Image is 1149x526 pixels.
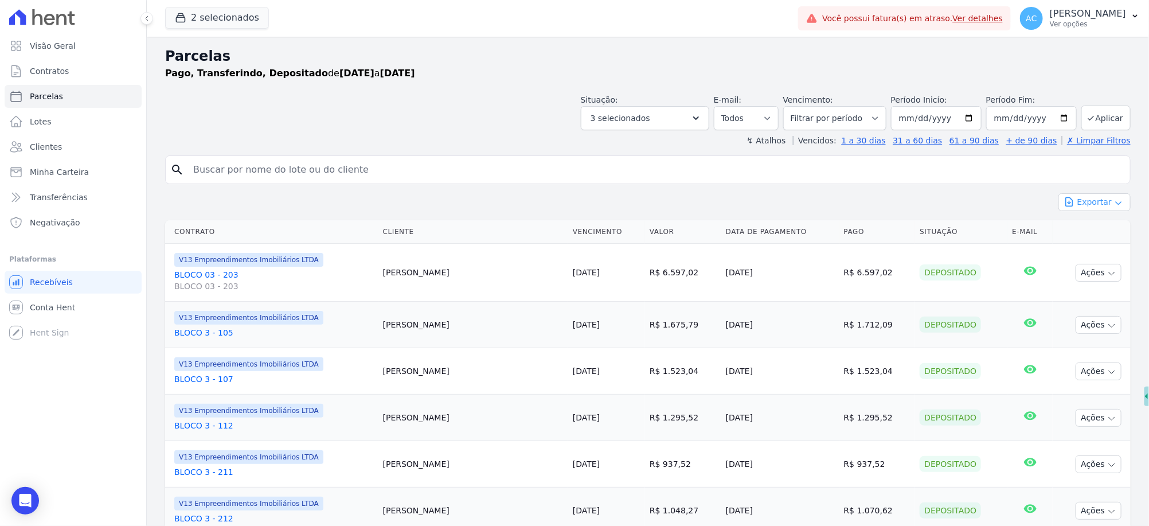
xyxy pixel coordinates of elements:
[174,450,323,464] span: V13 Empreendimentos Imobiliários LTDA
[5,110,142,133] a: Lotes
[568,220,645,244] th: Vencimento
[842,136,886,145] a: 1 a 30 dias
[915,220,1007,244] th: Situação
[5,85,142,108] a: Parcelas
[591,111,650,125] span: 3 selecionados
[1076,502,1121,520] button: Ações
[839,220,916,244] th: Pago
[30,276,73,288] span: Recebíveis
[893,136,942,145] a: 31 a 60 dias
[165,46,1131,67] h2: Parcelas
[839,302,916,348] td: R$ 1.712,09
[30,166,89,178] span: Minha Carteira
[839,441,916,488] td: R$ 937,52
[1081,106,1131,130] button: Aplicar
[174,327,374,338] a: BLOCO 3 - 105
[721,348,839,395] td: [DATE]
[645,441,721,488] td: R$ 937,52
[573,320,600,329] a: [DATE]
[5,34,142,57] a: Visão Geral
[645,348,721,395] td: R$ 1.523,04
[174,420,374,431] a: BLOCO 3 - 112
[839,395,916,441] td: R$ 1.295,52
[714,95,742,104] label: E-mail:
[174,404,323,418] span: V13 Empreendimentos Imobiliários LTDA
[339,68,374,79] strong: [DATE]
[783,95,833,104] label: Vencimento:
[573,367,600,376] a: [DATE]
[30,217,80,228] span: Negativação
[378,395,568,441] td: [PERSON_NAME]
[581,106,709,130] button: 3 selecionados
[30,116,52,127] span: Lotes
[573,413,600,422] a: [DATE]
[165,220,378,244] th: Contrato
[1076,409,1121,427] button: Ações
[1076,316,1121,334] button: Ações
[822,13,1003,25] span: Você possui fatura(s) em atraso.
[793,136,837,145] label: Vencidos:
[174,513,374,524] a: BLOCO 3 - 212
[11,487,39,515] div: Open Intercom Messenger
[378,244,568,302] td: [PERSON_NAME]
[30,65,69,77] span: Contratos
[186,158,1125,181] input: Buscar por nome do lote ou do cliente
[174,466,374,478] a: BLOCO 3 - 211
[378,441,568,488] td: [PERSON_NAME]
[573,268,600,277] a: [DATE]
[839,348,916,395] td: R$ 1.523,04
[747,136,785,145] label: ↯ Atalhos
[5,211,142,234] a: Negativação
[645,220,721,244] th: Valor
[30,141,62,153] span: Clientes
[30,302,75,313] span: Conta Hent
[953,14,1003,23] a: Ver detalhes
[174,280,374,292] span: BLOCO 03 - 203
[1058,193,1131,211] button: Exportar
[581,95,618,104] label: Situação:
[986,94,1077,106] label: Período Fim:
[1076,455,1121,473] button: Ações
[949,136,999,145] a: 61 a 90 dias
[1011,2,1149,34] button: AC [PERSON_NAME] Ver opções
[1062,136,1131,145] a: ✗ Limpar Filtros
[174,497,323,511] span: V13 Empreendimentos Imobiliários LTDA
[920,363,981,379] div: Depositado
[1076,264,1121,282] button: Ações
[1007,220,1053,244] th: E-mail
[380,68,415,79] strong: [DATE]
[378,348,568,395] td: [PERSON_NAME]
[1050,8,1126,20] p: [PERSON_NAME]
[174,357,323,371] span: V13 Empreendimentos Imobiliários LTDA
[174,253,323,267] span: V13 Empreendimentos Imobiliários LTDA
[5,186,142,209] a: Transferências
[1076,363,1121,380] button: Ações
[721,302,839,348] td: [DATE]
[30,40,76,52] span: Visão Geral
[920,502,981,519] div: Depositado
[721,395,839,441] td: [DATE]
[30,192,88,203] span: Transferências
[30,91,63,102] span: Parcelas
[721,244,839,302] td: [DATE]
[378,220,568,244] th: Cliente
[573,459,600,469] a: [DATE]
[174,373,374,385] a: BLOCO 3 - 107
[174,269,374,292] a: BLOCO 03 - 203BLOCO 03 - 203
[839,244,916,302] td: R$ 6.597,02
[9,252,137,266] div: Plataformas
[5,296,142,319] a: Conta Hent
[1050,20,1126,29] p: Ver opções
[920,410,981,426] div: Depositado
[1026,14,1037,22] span: AC
[165,68,328,79] strong: Pago, Transferindo, Depositado
[573,506,600,515] a: [DATE]
[920,264,981,280] div: Depositado
[378,302,568,348] td: [PERSON_NAME]
[5,161,142,184] a: Minha Carteira
[170,163,184,177] i: search
[920,456,981,472] div: Depositado
[165,7,269,29] button: 2 selecionados
[1006,136,1057,145] a: + de 90 dias
[5,135,142,158] a: Clientes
